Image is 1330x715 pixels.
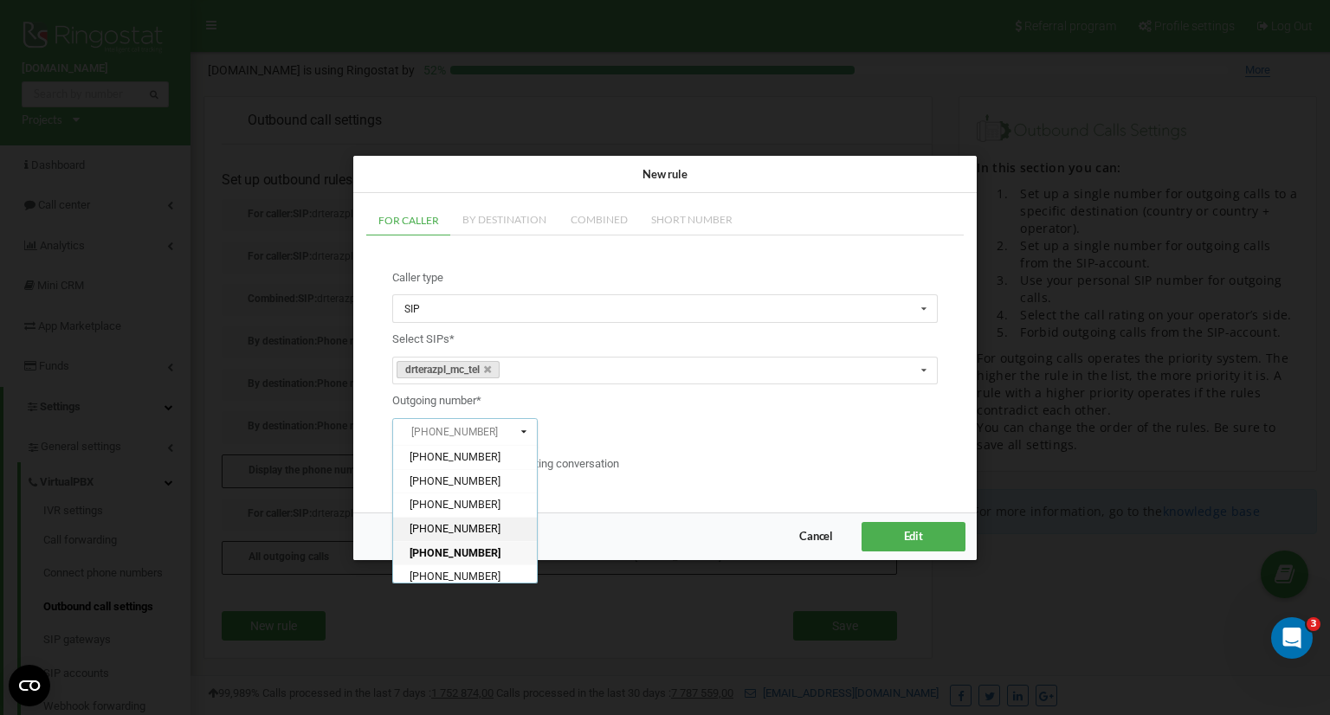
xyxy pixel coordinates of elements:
span: By destination [462,215,546,225]
iframe: Intercom live chat [1271,617,1313,659]
span: [PHONE_NUMBER] [410,474,500,487]
span: Select SIPs* [392,332,455,345]
button: Edit [862,522,965,551]
span: Caller type [392,271,443,284]
span: Cancel [799,529,833,543]
span: 3 [1307,617,1320,631]
span: [PHONE_NUMBER] [410,498,500,511]
button: Cancel [783,522,850,551]
span: Edit [904,529,923,543]
div: SIP [404,304,420,314]
span: New rule [642,166,688,180]
span: [PHONE_NUMBER] [410,450,500,463]
span: [PHONE_NUMBER] [410,546,500,559]
span: Combined [571,215,628,225]
button: Open CMP widget [9,665,50,706]
span: Short number [651,215,733,225]
span: Outgoing number* [392,394,481,407]
span: [PHONE_NUMBER] [410,522,500,535]
span: For caller [378,216,439,226]
a: drterazpl_mc_tel [397,360,499,378]
span: [PHONE_NUMBER] [410,570,500,583]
